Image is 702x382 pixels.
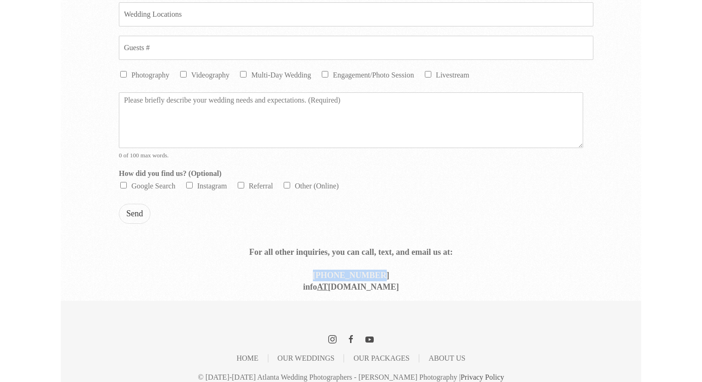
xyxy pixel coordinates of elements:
[461,373,504,381] a: Privacy Policy
[131,182,175,190] label: Google Search
[119,36,593,60] input: Guests #
[197,182,227,190] label: Instagram
[295,182,339,190] label: Other (Online)
[278,358,335,359] a: Our Weddings
[119,169,583,179] label: How did you find us? (Optional)
[119,204,150,224] button: Send
[251,71,311,79] label: Multi-Day Wedding
[333,71,414,79] label: Engagement/Photo Session
[303,282,399,291] strong: info [DOMAIN_NAME]
[249,247,453,280] strong: For all other inquiries, you can call, text, and email us at: [PHONE_NUMBER]
[119,152,583,160] div: 0 of 100 max words.
[131,71,169,79] label: Photography
[353,358,409,359] a: Our Packages
[429,358,465,359] a: About Us
[119,2,593,26] input: Wedding Locations
[237,358,259,359] a: Home
[436,71,469,79] label: Livestream
[249,182,273,190] label: Referral
[317,282,328,291] span: AT
[191,71,230,79] label: Videography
